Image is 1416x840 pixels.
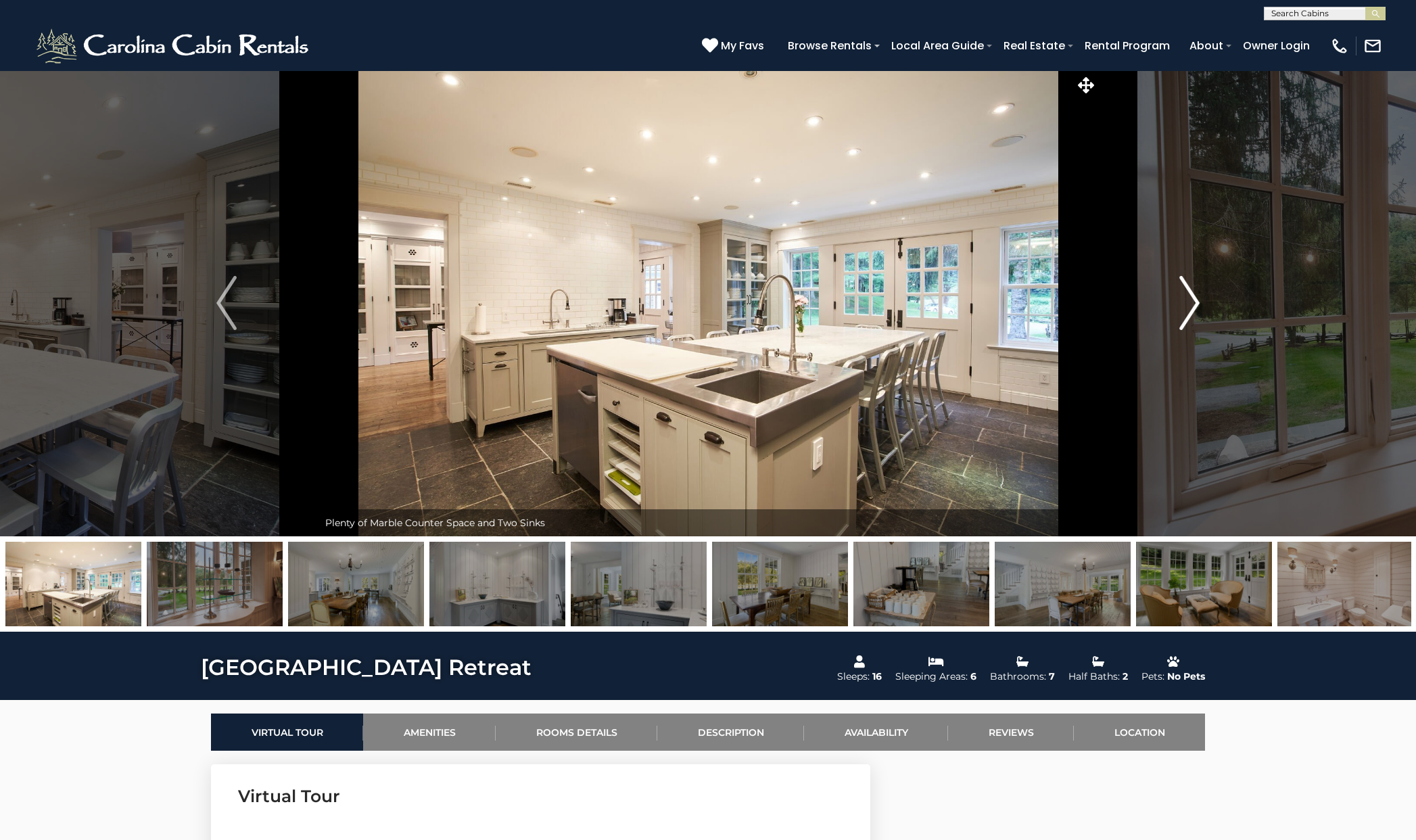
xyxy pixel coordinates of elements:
[1098,70,1281,536] button: Next
[657,714,804,751] a: Description
[5,542,141,626] img: 166977939
[995,542,1131,626] img: 167200964
[804,714,948,751] a: Availability
[1330,37,1349,55] img: phone-regular-white.png
[853,542,989,626] img: 167200966
[1078,34,1177,57] a: Rental Program
[884,34,991,57] a: Local Area Guide
[1277,542,1413,626] img: 166977941
[1179,276,1200,330] img: arrow
[1363,37,1382,55] img: mail-regular-white.png
[34,26,314,66] img: White-1-2.png
[948,714,1074,751] a: Reviews
[1183,34,1230,57] a: About
[288,542,424,626] img: 167200960
[1236,34,1317,57] a: Owner Login
[1136,542,1272,626] img: 167200962
[238,785,843,808] h3: Virtual Tour
[712,542,848,626] img: 167200963
[216,276,237,330] img: arrow
[997,34,1072,57] a: Real Estate
[571,542,707,626] img: 167200967
[496,714,657,751] a: Rooms Details
[781,34,878,57] a: Browse Rentals
[429,542,565,626] img: 167200965
[147,542,283,626] img: 166977966
[211,714,363,751] a: Virtual Tour
[702,37,768,55] a: My Favs
[363,714,496,751] a: Amenities
[721,37,764,54] span: My Favs
[318,509,1098,536] div: Plenty of Marble Counter Space and Two Sinks
[1074,714,1205,751] a: Location
[135,70,318,536] button: Previous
